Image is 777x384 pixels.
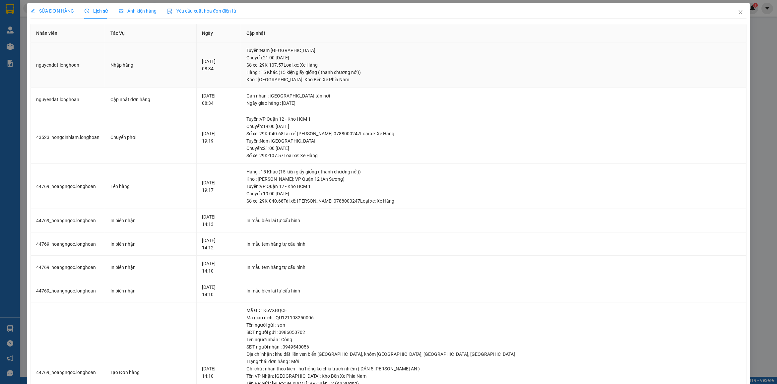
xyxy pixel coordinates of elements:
[31,8,74,14] span: SỬA ĐƠN HÀNG
[246,99,741,107] div: Ngày giao hàng : [DATE]
[246,92,741,99] div: Gán nhãn : [GEOGRAPHIC_DATA] tận nơi
[110,134,191,141] div: Chuyển phơi
[31,24,105,42] th: Nhân viên
[31,9,35,13] span: edit
[246,351,741,358] div: Địa chỉ nhận : khu đất liền ven biển [GEOGRAPHIC_DATA], khóm [GEOGRAPHIC_DATA], [GEOGRAPHIC_DATA]...
[246,168,741,175] div: Hàng : 15 Khác (15 kiện giấy giống ( thanh chương nở ))
[246,307,741,314] div: Mã GD : K6VXBQCE
[202,179,235,194] div: [DATE] 19:17
[246,47,741,69] div: Tuyến : Nam [GEOGRAPHIC_DATA] Chuyến: 21:00 [DATE] Số xe: 29K-107.57 Loại xe: Xe Hàng
[246,336,741,343] div: Tên người nhận : Công
[105,24,197,42] th: Tác Vụ
[31,256,105,279] td: 44769_hoangngoc.longhoan
[246,217,741,224] div: In mẫu biên lai tự cấu hình
[246,137,741,159] div: Tuyến : Nam [GEOGRAPHIC_DATA] Chuyến: 21:00 [DATE] Số xe: 29K-107.57 Loại xe: Xe Hàng
[202,213,235,228] div: [DATE] 14:13
[202,365,235,380] div: [DATE] 14:10
[31,42,105,88] td: nguyendat.longhoan
[246,183,741,205] div: Tuyến : VP Quận 12 - Kho HCM 1 Chuyến: 19:00 [DATE] Số xe: 29K-040.68 Tài xế: [PERSON_NAME] 07880...
[246,358,741,365] div: Trạng thái đơn hàng : Mới
[246,314,741,321] div: Mã giao dịch : QU121108250006
[246,76,741,83] div: Kho : [GEOGRAPHIC_DATA]: Kho Bến Xe Phía Nam
[246,115,741,137] div: Tuyến : VP Quận 12 - Kho HCM 1 Chuyến: 19:00 [DATE] Số xe: 29K-040.68 Tài xế: [PERSON_NAME] 07880...
[246,372,741,380] div: Tên VP Nhận: [GEOGRAPHIC_DATA]: Kho Bến Xe Phía Nam
[110,369,191,376] div: Tạo Đơn hàng
[110,264,191,271] div: In biên nhận
[31,111,105,164] td: 43523_nongdinhlam.longhoan
[167,8,236,14] span: Yêu cầu xuất hóa đơn điện tử
[167,9,172,14] img: icon
[246,329,741,336] div: SĐT người gửi : 0986050702
[241,24,746,42] th: Cập nhật
[202,284,235,298] div: [DATE] 14:10
[85,8,108,14] span: Lịch sử
[731,3,750,22] button: Close
[31,209,105,232] td: 44769_hoangngoc.longhoan
[202,260,235,275] div: [DATE] 14:10
[202,130,235,145] div: [DATE] 19:19
[197,24,241,42] th: Ngày
[246,175,741,183] div: Kho : [PERSON_NAME]: VP Quận 12 (An Sương)
[246,69,741,76] div: Hàng : 15 Khác (15 kiện giấy giống ( thanh chương nở ))
[110,183,191,190] div: Lên hàng
[110,217,191,224] div: In biên nhận
[202,58,235,72] div: [DATE] 08:34
[246,365,741,372] div: Ghi chú : nhận theo kiện - hư hỏng ko chịu trách nhiệm ( DÁN 5 [PERSON_NAME] AN )
[110,96,191,103] div: Cập nhật đơn hàng
[110,61,191,69] div: Nhập hàng
[246,287,741,294] div: In mẫu biên lai tự cấu hình
[202,92,235,107] div: [DATE] 08:34
[119,8,157,14] span: Ảnh kiện hàng
[31,164,105,209] td: 44769_hoangngoc.longhoan
[110,287,191,294] div: In biên nhận
[85,9,89,13] span: clock-circle
[31,232,105,256] td: 44769_hoangngoc.longhoan
[31,88,105,111] td: nguyendat.longhoan
[246,343,741,351] div: SĐT người nhận : 0949540056
[738,10,743,15] span: close
[246,321,741,329] div: Tên người gửi : sơn
[202,237,235,251] div: [DATE] 14:12
[246,264,741,271] div: In mẫu tem hàng tự cấu hình
[246,240,741,248] div: In mẫu tem hàng tự cấu hình
[110,240,191,248] div: In biên nhận
[31,279,105,303] td: 44769_hoangngoc.longhoan
[119,9,123,13] span: picture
